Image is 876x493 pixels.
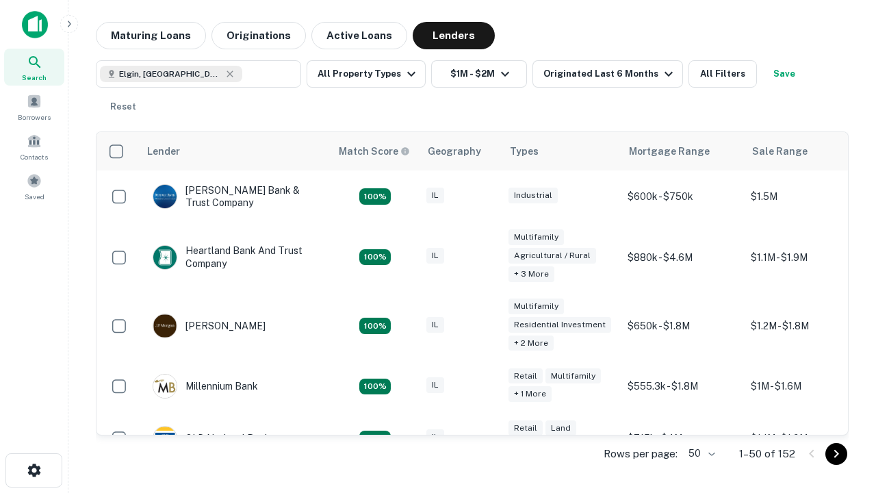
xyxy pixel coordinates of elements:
[426,317,444,333] div: IL
[153,374,258,399] div: Millennium Bank
[25,191,44,202] span: Saved
[508,386,552,402] div: + 1 more
[18,112,51,123] span: Borrowers
[211,22,306,49] button: Originations
[4,168,64,205] a: Saved
[339,144,407,159] h6: Match Score
[683,444,717,464] div: 50
[426,248,444,264] div: IL
[428,143,481,160] div: Geography
[621,223,744,292] td: $880k - $4.6M
[508,248,596,264] div: Agricultural / Rural
[101,93,145,121] button: Reset
[4,88,64,125] a: Borrowers
[508,229,564,245] div: Multifamily
[153,184,317,209] div: [PERSON_NAME] Bank & Trust Company
[359,188,391,205] div: Matching Properties: 28, hasApolloMatch: undefined
[621,170,744,223] td: $600k - $750k
[508,317,611,333] div: Residential Investment
[339,144,410,159] div: Capitalize uses an advanced AI algorithm to match your search with the best lender. The match sco...
[510,143,539,160] div: Types
[22,11,48,38] img: capitalize-icon.png
[359,249,391,266] div: Matching Properties: 19, hasApolloMatch: undefined
[762,60,806,88] button: Save your search to get updates of matches that match your search criteria.
[153,246,177,269] img: picture
[508,336,554,351] div: + 2 more
[744,412,867,464] td: $1.1M - $1.9M
[621,132,744,170] th: Mortgage Range
[744,292,867,361] td: $1.2M - $1.8M
[153,314,266,338] div: [PERSON_NAME]
[153,314,177,338] img: picture
[139,132,331,170] th: Lender
[744,223,867,292] td: $1.1M - $1.9M
[119,68,222,80] span: Elgin, [GEOGRAPHIC_DATA], [GEOGRAPHIC_DATA]
[307,60,426,88] button: All Property Types
[21,151,48,162] span: Contacts
[545,368,601,384] div: Multifamily
[508,368,543,384] div: Retail
[359,318,391,334] div: Matching Properties: 24, hasApolloMatch: undefined
[621,360,744,412] td: $555.3k - $1.8M
[359,431,391,447] div: Matching Properties: 22, hasApolloMatch: undefined
[508,188,558,203] div: Industrial
[543,66,677,82] div: Originated Last 6 Months
[508,420,543,436] div: Retail
[752,143,808,160] div: Sale Range
[545,420,576,436] div: Land
[532,60,683,88] button: Originated Last 6 Months
[739,446,795,462] p: 1–50 of 152
[153,244,317,269] div: Heartland Bank And Trust Company
[621,292,744,361] td: $650k - $1.8M
[153,185,177,208] img: picture
[808,383,876,449] iframe: Chat Widget
[96,22,206,49] button: Maturing Loans
[359,379,391,395] div: Matching Properties: 16, hasApolloMatch: undefined
[426,429,444,445] div: IL
[426,377,444,393] div: IL
[744,132,867,170] th: Sale Range
[629,143,710,160] div: Mortgage Range
[426,188,444,203] div: IL
[688,60,757,88] button: All Filters
[431,60,527,88] button: $1M - $2M
[413,22,495,49] button: Lenders
[153,375,177,398] img: picture
[420,132,502,170] th: Geography
[147,143,180,160] div: Lender
[4,49,64,86] a: Search
[153,426,270,451] div: OLD National Bank
[153,427,177,450] img: picture
[604,446,678,462] p: Rows per page:
[825,443,847,465] button: Go to next page
[22,72,47,83] span: Search
[502,132,621,170] th: Types
[744,360,867,412] td: $1M - $1.6M
[331,132,420,170] th: Capitalize uses an advanced AI algorithm to match your search with the best lender. The match sco...
[311,22,407,49] button: Active Loans
[508,266,554,282] div: + 3 more
[508,299,564,314] div: Multifamily
[744,170,867,223] td: $1.5M
[4,128,64,165] a: Contacts
[621,412,744,464] td: $715k - $4M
